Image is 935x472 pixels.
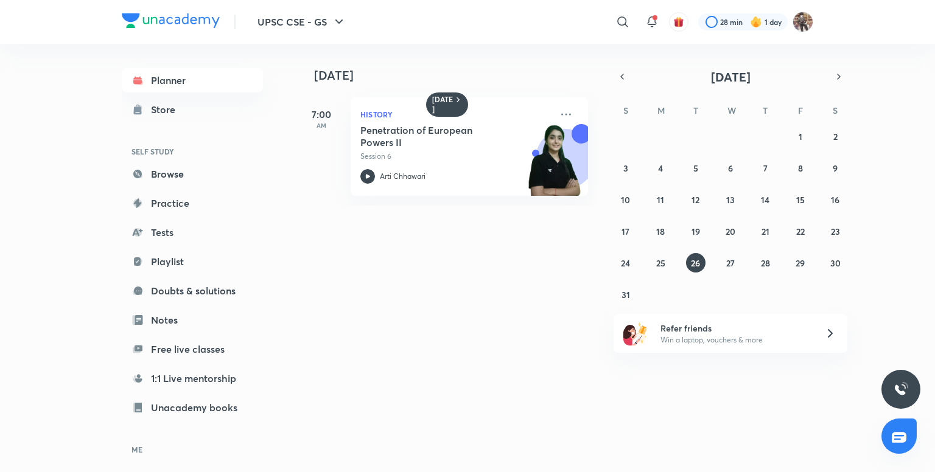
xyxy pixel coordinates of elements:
button: August 17, 2025 [616,221,636,241]
button: August 30, 2025 [825,253,845,272]
abbr: August 9, 2025 [833,162,838,174]
button: August 7, 2025 [755,158,775,178]
p: Session 6 [360,151,552,162]
abbr: August 4, 2025 [658,162,663,174]
button: August 22, 2025 [791,221,810,241]
div: Store [151,102,183,117]
abbr: August 18, 2025 [656,226,665,237]
button: August 15, 2025 [791,190,810,209]
button: August 19, 2025 [686,221,706,241]
abbr: August 30, 2025 [830,257,841,269]
a: Tests [122,220,263,245]
button: August 25, 2025 [651,253,670,272]
button: August 10, 2025 [616,190,636,209]
abbr: Wednesday [727,105,736,116]
p: Arti Chhawari [380,171,425,182]
h4: [DATE] [314,68,600,83]
abbr: August 8, 2025 [798,162,803,174]
abbr: August 10, 2025 [621,194,630,206]
abbr: August 16, 2025 [831,194,839,206]
button: August 18, 2025 [651,221,670,241]
button: August 29, 2025 [791,253,810,272]
p: AM [297,122,346,129]
button: UPSC CSE - GS [250,10,354,34]
img: unacademy [521,124,588,208]
abbr: August 20, 2025 [726,226,735,237]
a: Company Logo [122,13,220,31]
abbr: August 15, 2025 [796,194,805,206]
abbr: August 2, 2025 [833,131,838,142]
a: Doubts & solutions [122,279,263,303]
img: SRINATH MODINI [793,12,813,32]
a: Unacademy books [122,395,263,420]
abbr: Friday [798,105,803,116]
abbr: Tuesday [693,105,698,116]
abbr: August 14, 2025 [761,194,769,206]
button: August 4, 2025 [651,158,670,178]
button: August 16, 2025 [825,190,845,209]
a: Browse [122,162,263,186]
abbr: August 7, 2025 [763,162,768,174]
abbr: August 6, 2025 [728,162,733,174]
a: 1:1 Live mentorship [122,366,263,390]
p: History [360,107,552,122]
h6: [DATE] [432,95,453,114]
button: avatar [669,12,688,32]
abbr: August 21, 2025 [762,226,769,237]
button: August 20, 2025 [721,221,740,241]
a: Planner [122,68,263,92]
a: Practice [122,191,263,215]
abbr: August 29, 2025 [796,257,805,269]
button: August 6, 2025 [721,158,740,178]
img: referral [623,321,648,345]
button: August 11, 2025 [651,190,670,209]
a: Notes [122,308,263,332]
img: avatar [673,16,684,27]
abbr: Thursday [763,105,768,116]
h6: Refer friends [660,322,810,335]
button: August 2, 2025 [825,127,845,146]
h6: SELF STUDY [122,141,263,162]
img: streak [750,16,762,28]
button: August 5, 2025 [686,158,706,178]
abbr: August 31, 2025 [622,289,630,300]
p: Win a laptop, vouchers & more [660,335,810,345]
a: Playlist [122,249,263,274]
span: [DATE] [711,69,751,85]
abbr: August 22, 2025 [796,226,805,237]
button: August 21, 2025 [755,221,775,241]
abbr: Monday [657,105,665,116]
abbr: August 27, 2025 [726,257,735,269]
img: ttu [894,382,908,397]
button: August 24, 2025 [616,253,636,272]
button: August 9, 2025 [825,158,845,178]
h5: 7:00 [297,107,346,122]
abbr: August 25, 2025 [656,257,665,269]
img: Company Logo [122,13,220,28]
abbr: August 11, 2025 [657,194,664,206]
button: August 28, 2025 [755,253,775,272]
abbr: Sunday [623,105,628,116]
button: August 31, 2025 [616,285,636,304]
abbr: August 12, 2025 [692,194,699,206]
button: August 27, 2025 [721,253,740,272]
button: August 26, 2025 [686,253,706,272]
abbr: August 1, 2025 [799,131,802,142]
abbr: August 23, 2025 [831,226,840,237]
button: August 12, 2025 [686,190,706,209]
abbr: August 19, 2025 [692,226,700,237]
h6: ME [122,439,263,460]
button: [DATE] [631,68,830,85]
a: Free live classes [122,337,263,361]
button: August 8, 2025 [791,158,810,178]
abbr: August 28, 2025 [761,257,770,269]
abbr: August 13, 2025 [726,194,735,206]
abbr: August 24, 2025 [621,257,630,269]
abbr: August 3, 2025 [623,162,628,174]
button: August 1, 2025 [791,127,810,146]
button: August 3, 2025 [616,158,636,178]
abbr: Saturday [833,105,838,116]
h5: Penetration of European Powers II [360,124,512,148]
abbr: August 17, 2025 [622,226,629,237]
button: August 13, 2025 [721,190,740,209]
